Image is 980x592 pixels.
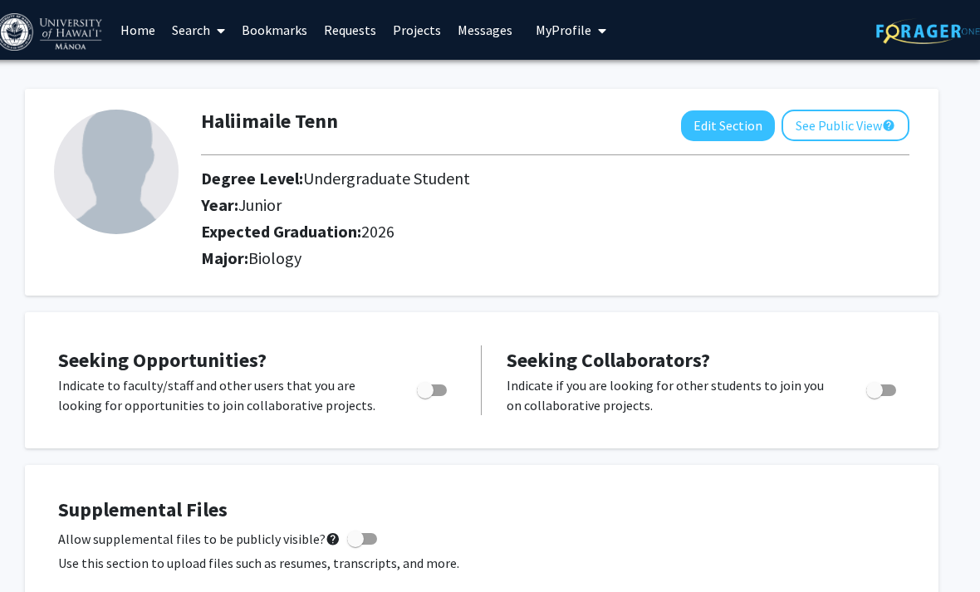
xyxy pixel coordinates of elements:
span: Biology [248,247,301,268]
mat-icon: help [882,115,895,135]
h4: Supplemental Files [58,498,905,522]
a: Home [112,1,164,59]
span: Allow supplemental files to be publicly visible? [58,529,341,549]
span: 2026 [361,221,394,242]
a: Requests [316,1,385,59]
h2: Degree Level: [201,169,794,188]
div: Toggle [860,375,905,400]
p: Indicate to faculty/staff and other users that you are looking for opportunities to join collabor... [58,375,385,415]
p: Use this section to upload files such as resumes, transcripts, and more. [58,553,905,573]
mat-icon: help [326,529,341,549]
a: Search [164,1,233,59]
h2: Year: [201,195,794,215]
h2: Expected Graduation: [201,222,794,242]
a: Bookmarks [233,1,316,59]
img: Profile Picture [54,110,179,234]
a: Projects [385,1,449,59]
h1: Haliimaile Tenn [201,110,338,134]
button: See Public View [782,110,909,141]
span: My Profile [536,22,591,38]
img: ForagerOne Logo [876,18,980,44]
span: Undergraduate Student [303,168,470,188]
iframe: Chat [12,517,71,580]
span: Junior [238,194,282,215]
a: Messages [449,1,521,59]
div: Toggle [410,375,456,400]
button: Edit Section [681,110,775,141]
p: Indicate if you are looking for other students to join you on collaborative projects. [507,375,835,415]
span: Seeking Collaborators? [507,347,710,373]
h2: Major: [201,248,909,268]
span: Seeking Opportunities? [58,347,267,373]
